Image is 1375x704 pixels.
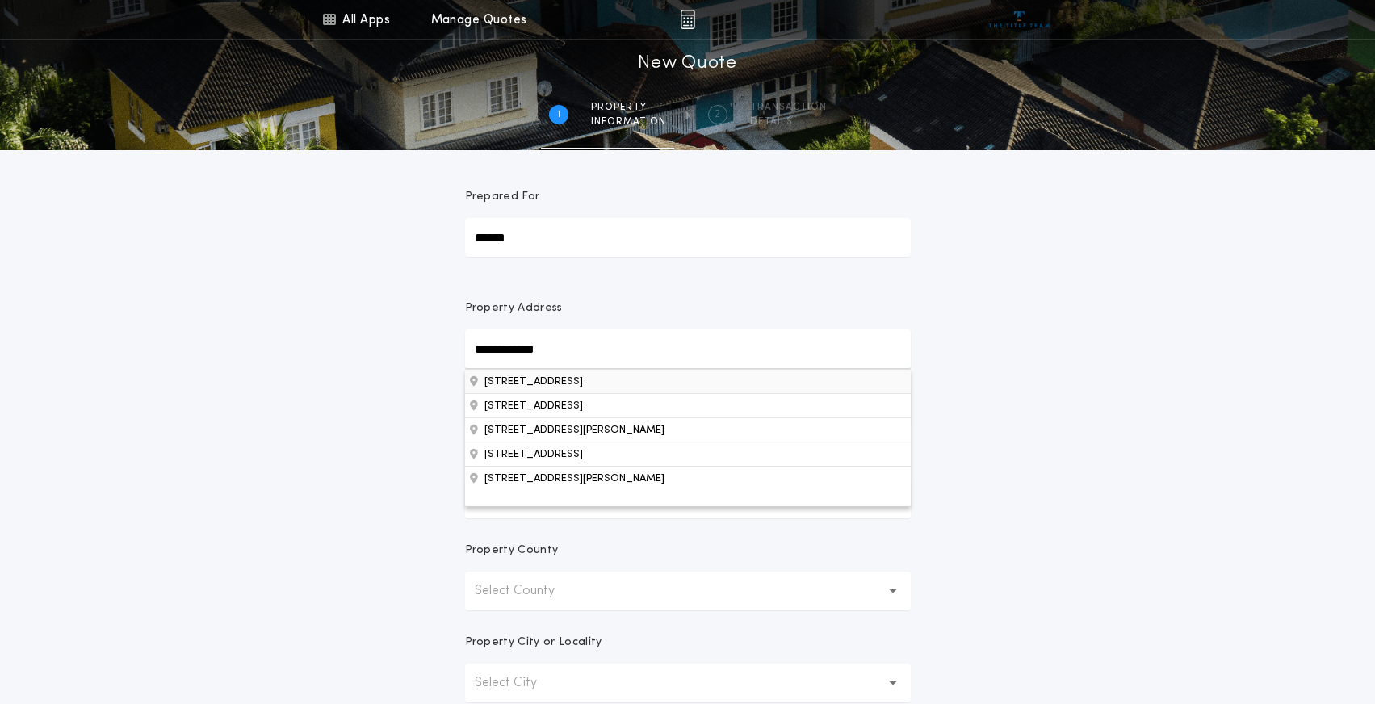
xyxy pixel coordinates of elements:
span: Property [591,101,666,114]
h1: New Quote [638,51,736,77]
p: Property County [465,543,559,559]
p: Property Address [465,300,911,316]
p: Select City [475,673,563,693]
button: Select County [465,572,911,610]
h2: 1 [557,108,560,121]
p: Property City or Locality [465,635,602,651]
button: Property Address[STREET_ADDRESS][STREET_ADDRESS][STREET_ADDRESS][PERSON_NAME][STREET_ADDRESS] [465,466,911,490]
button: Property Address[STREET_ADDRESS][STREET_ADDRESS][PERSON_NAME][STREET_ADDRESS][STREET_ADDRESS][PER... [465,369,911,393]
span: information [591,115,666,128]
button: Property Address[STREET_ADDRESS][STREET_ADDRESS][PERSON_NAME][STREET_ADDRESS][STREET_ADDRESS][PER... [465,393,911,417]
img: vs-icon [989,11,1050,27]
img: img [680,10,695,29]
p: Prepared For [465,189,540,205]
span: details [750,115,827,128]
span: Transaction [750,101,827,114]
h2: 2 [715,108,720,121]
input: Prepared For [465,218,911,257]
button: Property Address[STREET_ADDRESS][STREET_ADDRESS][STREET_ADDRESS][PERSON_NAME][STREET_ADDRESS][PER... [465,442,911,466]
p: Select County [475,581,581,601]
button: Property Address[STREET_ADDRESS][STREET_ADDRESS][STREET_ADDRESS][STREET_ADDRESS][PERSON_NAME] [465,417,911,442]
button: Select City [465,664,911,702]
